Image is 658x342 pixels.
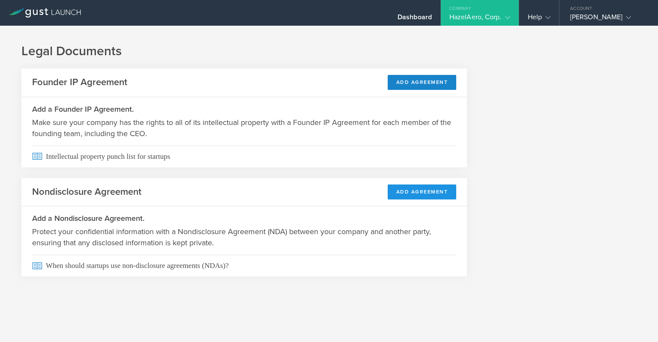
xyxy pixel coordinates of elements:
h2: Nondisclosure Agreement [32,186,141,198]
iframe: Chat Widget [615,301,658,342]
a: When should startups use non-disclosure agreements (NDAs)? [21,255,467,277]
p: Make sure your company has the rights to all of its intellectual property with a Founder IP Agree... [32,117,456,139]
span: When should startups use non-disclosure agreements (NDAs)? [32,255,456,277]
button: Add Agreement [388,75,457,90]
a: Intellectual property punch list for startups [21,146,467,167]
button: Add Agreement [388,184,457,199]
div: HazelAero, Corp. [449,13,510,26]
h2: Founder IP Agreement [32,76,127,89]
h3: Add a Founder IP Agreement. [32,104,456,115]
p: Protect your confidential information with a Nondisclosure Agreement (NDA) between your company a... [32,226,456,248]
span: Intellectual property punch list for startups [32,146,456,167]
div: Help [528,13,550,26]
div: [PERSON_NAME] [570,13,643,26]
h1: Legal Documents [21,43,637,60]
h3: Add a Nondisclosure Agreement. [32,213,456,224]
div: Dashboard [398,13,432,26]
